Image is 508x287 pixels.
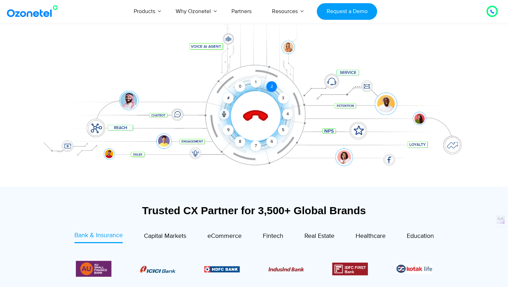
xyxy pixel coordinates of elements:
[263,231,283,243] a: Fintech
[74,231,123,243] a: Bank & Insurance
[332,263,368,275] div: 4 / 6
[223,125,234,135] div: 9
[263,232,283,240] span: Fintech
[235,81,245,92] div: 0
[266,81,277,92] div: 2
[76,259,111,278] img: Picture13.png
[268,267,304,271] img: Picture10.png
[207,231,242,243] a: eCommerce
[397,264,432,274] img: Picture26.jpg
[204,265,240,273] div: 2 / 6
[74,232,123,239] span: Bank & Insurance
[278,93,289,104] div: 3
[407,232,434,240] span: Education
[304,232,334,240] span: Real Estate
[204,266,240,272] img: Picture9.png
[266,136,277,147] div: 6
[397,264,432,274] div: 5 / 6
[235,136,245,147] div: 8
[140,266,176,273] img: Picture8.png
[37,204,471,217] div: Trusted CX Partner for 3,500+ Global Brands
[304,231,334,243] a: Real Estate
[223,93,234,104] div: #
[332,263,368,275] img: Picture12.png
[76,259,432,278] div: Image Carousel
[250,141,261,151] div: 7
[144,231,186,243] a: Capital Markets
[268,265,304,273] div: 3 / 6
[317,3,377,20] a: Request a Demo
[282,109,293,119] div: 4
[356,232,386,240] span: Healthcare
[250,77,261,88] div: 1
[76,259,111,278] div: 6 / 6
[207,232,242,240] span: eCommerce
[278,125,289,135] div: 5
[140,265,176,273] div: 1 / 6
[144,232,186,240] span: Capital Markets
[407,231,434,243] a: Education
[356,231,386,243] a: Healthcare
